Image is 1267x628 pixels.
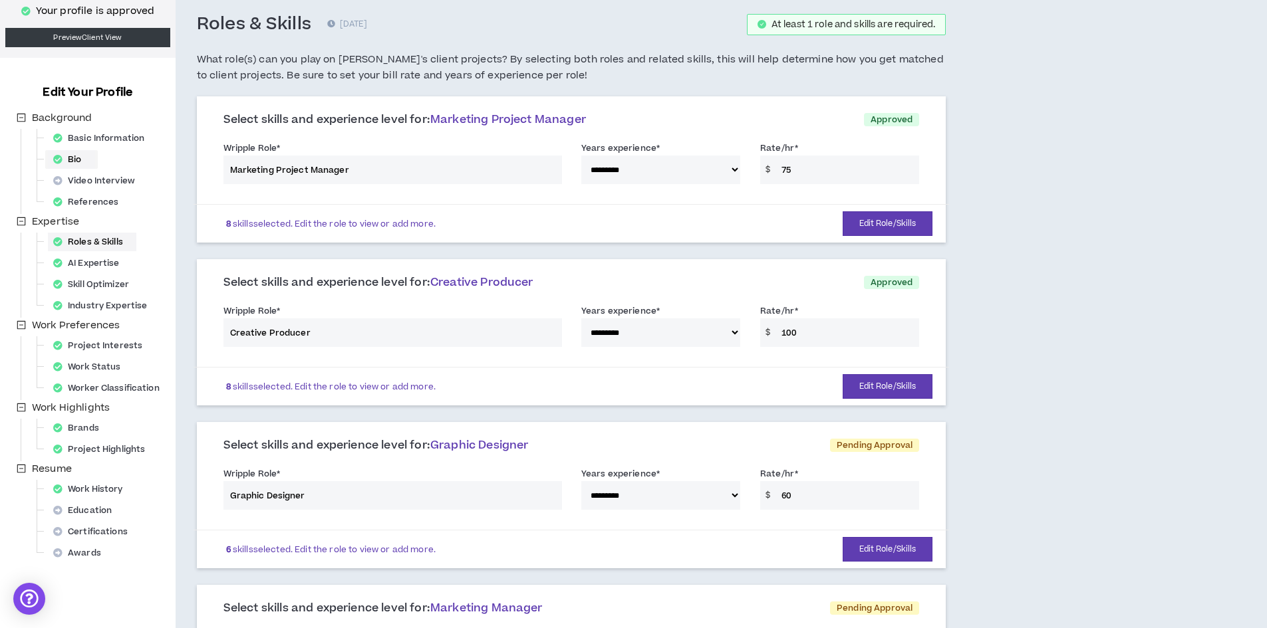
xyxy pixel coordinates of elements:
span: Expertise [29,214,82,230]
span: Marketing Manager [430,600,543,616]
div: Brands [48,419,112,437]
span: Graphic Designer [430,437,529,453]
p: Approved [864,113,919,126]
div: Video Interview [48,171,148,190]
div: Project Highlights [48,440,158,459]
div: Project Interests [48,336,156,355]
h3: Edit Your Profile [37,84,138,100]
div: Basic Information [48,129,158,148]
div: Work Status [48,358,134,376]
p: skills selected. Edit the role to view or add more. [226,544,436,555]
span: Resume [29,461,74,477]
span: minus-square [17,113,26,122]
p: Pending Approval [830,439,919,452]
span: Background [32,111,92,125]
span: Creative Producer [430,274,533,290]
span: Work Preferences [29,318,122,334]
div: Worker Classification [48,379,173,397]
span: Work Highlights [32,401,110,415]
b: 8 [226,218,231,230]
div: References [48,193,132,211]
a: PreviewClient View [5,28,170,47]
span: minus-square [17,217,26,226]
h3: Roles & Skills [197,13,312,36]
span: Marketing Project Manager [430,112,586,128]
button: Edit Role/Skills [843,211,933,236]
span: Resume [32,462,72,476]
div: Industry Expertise [48,296,160,315]
p: Pending Approval [830,601,919,615]
button: Edit Role/Skills [843,537,933,562]
div: At least 1 role and skills are required. [772,20,936,29]
span: Background [29,110,94,126]
span: Select skills and experience level for: [223,112,586,128]
span: Work Highlights [29,400,112,416]
span: minus-square [17,403,26,412]
span: Select skills and experience level for: [223,274,533,290]
div: Skill Optimizer [48,275,142,294]
p: Approved [864,276,919,289]
b: 6 [226,544,231,556]
span: minus-square [17,320,26,330]
div: AI Expertise [48,254,133,272]
span: Expertise [32,215,79,229]
span: Work Preferences [32,318,120,332]
span: Select skills and experience level for: [223,600,543,616]
b: 8 [226,381,231,393]
p: Your profile is approved [36,4,154,19]
button: Edit Role/Skills [843,374,933,399]
div: Open Intercom Messenger [13,583,45,615]
p: [DATE] [327,18,367,31]
div: Work History [48,480,136,498]
p: skills selected. Edit the role to view or add more. [226,219,436,229]
p: skills selected. Edit the role to view or add more. [226,381,436,392]
div: Roles & Skills [48,233,136,251]
span: minus-square [17,464,26,473]
div: Certifications [48,522,141,541]
h5: What role(s) can you play on [PERSON_NAME]'s client projects? By selecting both roles and related... [197,52,946,84]
div: Education [48,501,125,520]
span: check-circle [758,20,766,29]
div: Awards [48,544,114,562]
div: Bio [48,150,95,169]
span: Select skills and experience level for: [223,437,529,453]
